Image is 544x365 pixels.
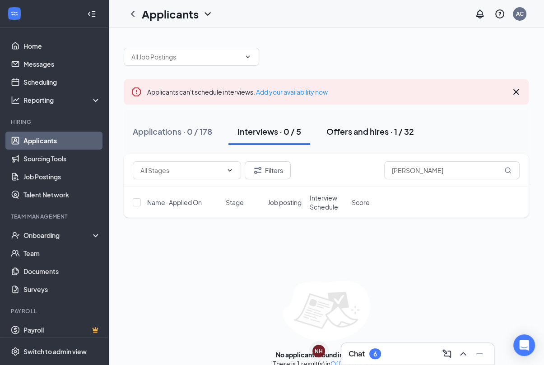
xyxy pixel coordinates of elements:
[326,126,414,137] div: Offers and hires · 1 / 32
[11,347,20,356] svg: Settings
[276,350,377,359] div: No applicants found in interviews
[23,96,101,105] div: Reporting
[23,55,101,73] a: Messages
[256,88,328,96] a: Add your availability now
[268,198,302,207] span: Job posting
[87,9,96,18] svg: Collapse
[23,244,101,262] a: Team
[11,231,20,240] svg: UserCheck
[226,198,244,207] span: Stage
[23,37,101,55] a: Home
[131,52,241,62] input: All Job Postings
[384,161,520,179] input: Search in interviews
[237,126,301,137] div: Interviews · 0 / 5
[23,168,101,186] a: Job Postings
[11,307,99,315] div: Payroll
[504,167,511,174] svg: MagnifyingGlass
[513,334,535,356] div: Open Intercom Messenger
[147,88,328,96] span: Applicants can't schedule interviews.
[456,347,470,361] button: ChevronUp
[23,186,101,204] a: Talent Network
[349,349,365,359] h3: Chat
[315,347,323,355] div: NH
[147,198,202,207] span: Name · Applied On
[133,126,212,137] div: Applications · 0 / 178
[474,9,485,19] svg: Notifications
[11,118,99,126] div: Hiring
[131,87,142,97] svg: Error
[282,281,370,341] img: empty-state
[226,167,233,174] svg: ChevronDown
[11,213,99,220] div: Team Management
[23,150,101,168] a: Sourcing Tools
[23,321,101,339] a: PayrollCrown
[142,6,199,22] h1: Applicants
[23,347,87,356] div: Switch to admin view
[140,165,223,175] input: All Stages
[472,347,487,361] button: Minimize
[516,10,524,18] div: AC
[373,350,377,358] div: 6
[310,193,346,211] span: Interview Schedule
[23,132,101,150] a: Applicants
[245,161,291,179] button: Filter Filters
[494,9,505,19] svg: QuestionInfo
[23,73,101,91] a: Scheduling
[511,87,521,97] svg: Cross
[202,9,213,19] svg: ChevronDown
[127,9,138,19] svg: ChevronLeft
[23,262,101,280] a: Documents
[11,96,20,105] svg: Analysis
[458,348,469,359] svg: ChevronUp
[440,347,454,361] button: ComposeMessage
[474,348,485,359] svg: Minimize
[352,198,370,207] span: Score
[10,9,19,18] svg: WorkstreamLogo
[23,280,101,298] a: Surveys
[23,231,93,240] div: Onboarding
[252,165,263,176] svg: Filter
[442,348,452,359] svg: ComposeMessage
[244,53,251,60] svg: ChevronDown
